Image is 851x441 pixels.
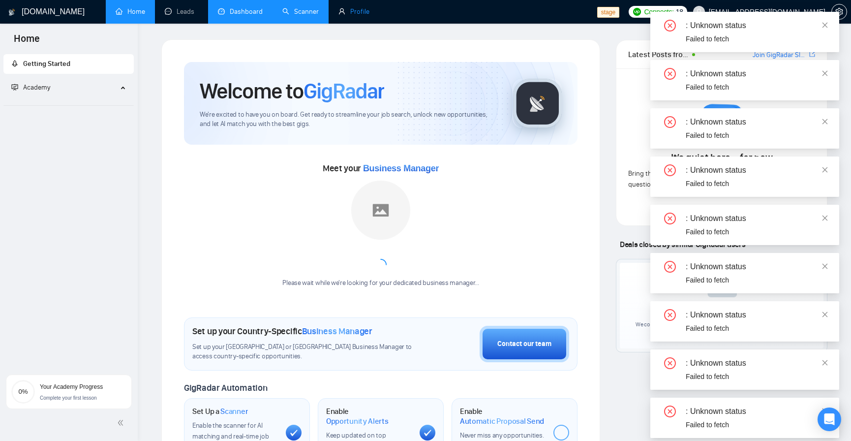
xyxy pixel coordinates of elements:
[351,181,410,240] img: placeholder.png
[192,343,419,361] span: Set up your [GEOGRAPHIC_DATA] or [GEOGRAPHIC_DATA] Business Manager to access country-specific op...
[302,326,372,337] span: Business Manager
[40,383,103,390] span: Your Academy Progress
[821,166,828,173] span: close
[616,236,749,253] span: Deals closed by similar GigRadar users
[831,4,847,20] button: setting
[686,357,827,369] div: : Unknown status
[165,7,198,16] a: messageLeads
[696,8,702,15] span: user
[116,7,145,16] a: homeHome
[192,326,372,337] h1: Set up your Country-Specific
[117,418,127,428] span: double-left
[40,395,97,401] span: Complete your first lesson
[686,309,827,321] div: : Unknown status
[821,263,828,270] span: close
[821,22,828,29] span: close
[821,215,828,221] span: close
[184,382,267,393] span: GigRadar Automation
[832,8,847,16] span: setting
[3,54,134,74] li: Getting Started
[686,419,827,430] div: Failed to fetch
[11,60,18,67] span: rocket
[686,116,827,128] div: : Unknown status
[664,309,676,321] span: close-circle
[628,48,689,61] span: Latest Posts from the GigRadar Community
[644,6,673,17] span: Connects:
[664,213,676,224] span: close-circle
[634,321,810,335] span: We couldn’t load recent deals right now or none have been closed in the last 30 days.
[11,83,50,92] span: Academy
[686,406,827,417] div: : Unknown status
[628,169,788,189] span: Bring the community to life by sharing ideas or asking questions.
[3,101,134,108] li: Academy Homepage
[686,164,827,176] div: : Unknown status
[276,279,485,288] div: Please wait while we're looking for your dedicated business manager...
[686,178,827,189] div: Failed to fetch
[220,407,248,416] span: Scanner
[218,7,263,16] a: dashboardDashboard
[338,7,369,16] a: userProfile
[363,163,439,173] span: Business Manager
[821,118,828,125] span: close
[460,431,544,440] span: Never miss any opportunities.
[676,6,683,17] span: 18
[8,4,15,20] img: logo
[460,407,546,426] h1: Enable
[323,163,439,174] span: Meet your
[686,20,827,31] div: : Unknown status
[200,110,497,129] span: We're excited to have you on board. Get ready to streamline your job search, unlock new opportuni...
[23,83,50,92] span: Academy
[664,164,676,176] span: close-circle
[686,275,827,285] div: Failed to fetch
[686,68,827,80] div: : Unknown status
[497,339,551,349] div: Contact our team
[686,33,827,44] div: Failed to fetch
[513,79,562,128] img: gigradar-logo.png
[686,213,827,224] div: : Unknown status
[23,60,70,68] span: Getting Started
[686,82,827,93] div: Failed to fetch
[304,78,384,104] span: GigRadar
[664,20,676,31] span: close-circle
[200,78,384,104] h1: Welcome to
[480,326,569,362] button: Contact our team
[686,261,827,273] div: : Unknown status
[664,116,676,128] span: close-circle
[282,7,319,16] a: searchScanner
[664,68,676,80] span: close-circle
[326,407,412,426] h1: Enable
[664,406,676,417] span: close-circle
[192,407,248,416] h1: Set Up a
[686,226,827,237] div: Failed to fetch
[664,357,676,369] span: close-circle
[326,416,389,426] span: Opportunity Alerts
[821,70,828,77] span: close
[686,323,827,334] div: Failed to fetch
[633,8,641,16] img: upwork-logo.png
[664,261,676,273] span: close-circle
[374,258,388,272] span: loading
[831,8,847,16] a: setting
[821,359,828,366] span: close
[597,7,619,18] span: stage
[686,371,827,382] div: Failed to fetch
[821,311,828,318] span: close
[11,388,35,395] span: 0%
[6,31,48,52] span: Home
[686,130,827,141] div: Failed to fetch
[818,408,841,431] div: Open Intercom Messenger
[11,84,18,91] span: fund-projection-screen
[460,416,544,426] span: Automatic Proposal Send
